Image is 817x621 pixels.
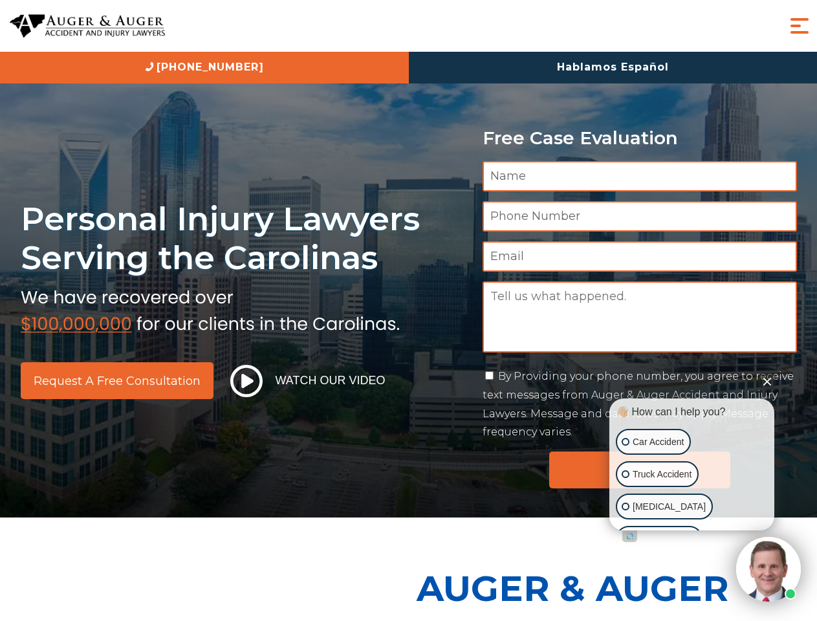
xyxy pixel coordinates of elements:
[633,466,692,483] p: Truck Accident
[483,370,794,438] label: By Providing your phone number, you agree to receive text messages from Auger & Auger Accident an...
[633,434,684,450] p: Car Accident
[633,499,706,515] p: [MEDICAL_DATA]
[483,128,797,148] p: Free Case Evaluation
[10,14,165,38] img: Auger & Auger Accident and Injury Lawyers Logo
[758,372,776,390] button: Close Intaker Chat Widget
[226,364,389,398] button: Watch Our Video
[736,537,801,602] img: Intaker widget Avatar
[483,201,797,232] input: Phone Number
[622,530,637,542] a: Open intaker chat
[613,405,771,419] div: 👋🏼 How can I help you?
[34,375,201,387] span: Request a Free Consultation
[483,241,797,272] input: Email
[21,199,467,278] h1: Personal Injury Lawyers Serving the Carolinas
[787,13,812,39] button: Menu
[549,452,730,488] input: Submit
[21,284,400,333] img: sub text
[21,362,213,399] a: Request a Free Consultation
[483,161,797,191] input: Name
[417,556,810,620] p: Auger & Auger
